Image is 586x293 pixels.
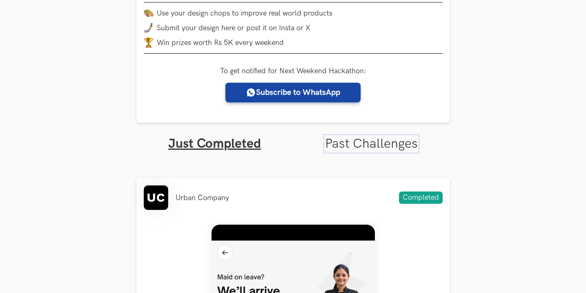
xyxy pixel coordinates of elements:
[176,194,229,202] li: Urban Company
[399,192,443,204] span: Completed
[136,123,450,152] ul: Tabs Interface
[157,24,310,32] span: Submit your design here or post it on Insta or X
[325,136,418,152] a: Past Challenges
[144,23,154,33] img: mobile-in-hand.png
[220,67,366,75] label: To get notified for Next Weekend Hackathon:
[225,83,361,102] a: Subscribe to WhatsApp
[144,38,154,47] img: trophy.png
[168,136,261,152] a: Just Completed
[144,38,443,47] li: Win prizes worth Rs 5K every weekend
[144,8,154,18] img: palette.png
[144,8,443,18] li: Use your design chops to improve real world products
